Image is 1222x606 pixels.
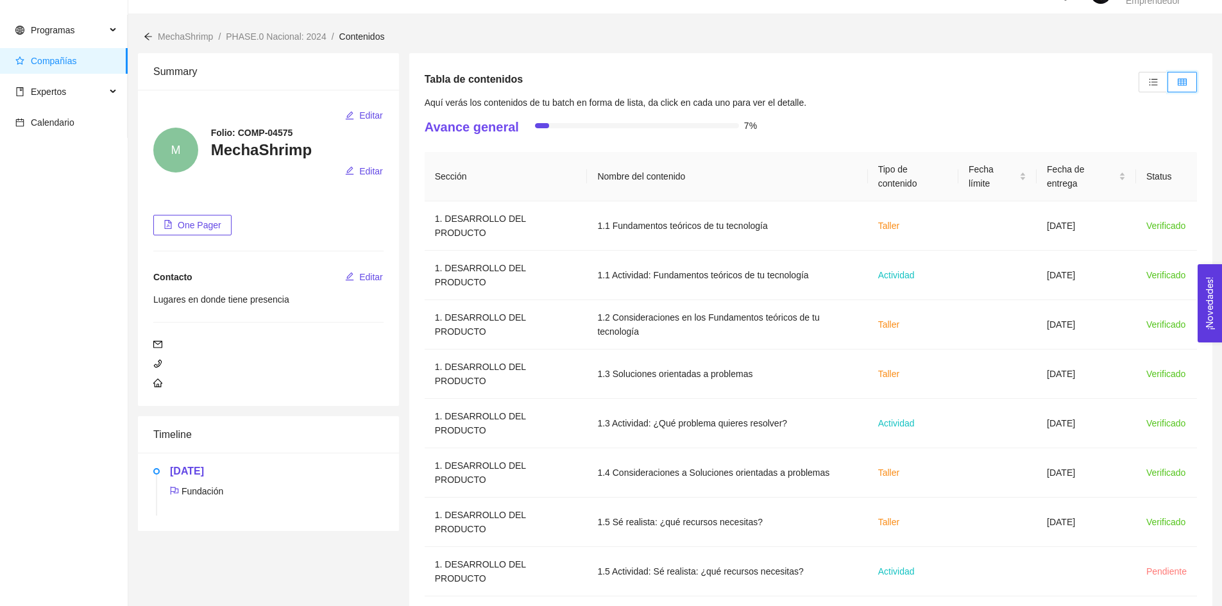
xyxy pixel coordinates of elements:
td: 1.3 Actividad: ¿Qué problema quieres resolver? [587,399,867,448]
button: file-pdfOne Pager [153,215,232,235]
span: table [1178,78,1187,87]
td: [DATE] [1037,448,1136,498]
span: Compañías [31,56,77,66]
span: Taller [878,221,899,231]
td: [DATE] [1037,300,1136,349]
span: Verificado [1146,221,1185,231]
td: 1.1 Fundamentos teóricos de tu tecnología [587,201,867,251]
span: Taller [878,369,899,379]
td: [DATE] [1037,399,1136,448]
th: Status [1136,152,1197,201]
span: book [15,87,24,96]
td: 1.1 Actividad: Fundamentos teóricos de tu tecnología [587,251,867,300]
span: home [153,378,162,387]
span: Fecha de entrega [1047,162,1116,190]
button: Open Feedback Widget [1198,264,1222,342]
span: calendar [15,118,24,127]
span: MechaShrimp [158,31,213,42]
td: 1.5 Actividad: Sé realista: ¿qué recursos necesitas? [587,547,867,596]
td: [DATE] [1037,498,1136,547]
td: 1. DESARROLLO DEL PRODUCTO [425,547,588,596]
td: 1.5 Sé realista: ¿qué recursos necesitas? [587,498,867,547]
td: 1. DESARROLLO DEL PRODUCTO [425,201,588,251]
th: Tipo de contenido [868,152,958,201]
h3: MechaShrimp [211,140,384,160]
span: Editar [359,164,383,178]
span: Contenidos [339,31,385,42]
span: Verificado [1146,319,1185,330]
span: Programas [31,25,74,35]
td: 1.3 Soluciones orientadas a problemas [587,349,867,399]
h5: [DATE] [170,464,384,479]
td: 1. DESARROLLO DEL PRODUCTO [425,300,588,349]
span: Editar [359,108,383,122]
span: 7% [744,121,762,130]
td: [DATE] [1037,201,1136,251]
span: Fecha límite [969,162,1017,190]
div: Summary [153,53,384,90]
td: 1.2 Consideraciones en los Fundamentos teóricos de tu tecnología [587,300,867,349]
span: Verificado [1146,467,1185,478]
span: Verificado [1146,418,1185,428]
h4: Avance general [425,118,519,136]
span: edit [345,166,354,176]
span: Calendario [31,117,74,128]
button: editEditar [344,105,384,126]
span: Editar [359,270,383,284]
span: Taller [878,319,899,330]
span: PHASE.0 Nacional: 2024 [226,31,326,42]
td: 1. DESARROLLO DEL PRODUCTO [425,498,588,547]
span: M [171,128,181,173]
td: [DATE] [1037,251,1136,300]
span: Actividad [878,418,915,428]
span: Lugares en donde tiene presencia [153,294,289,305]
h5: Tabla de contenidos [425,72,523,87]
button: editEditar [344,161,384,181]
span: global [15,26,24,35]
td: 1. DESARROLLO DEL PRODUCTO [425,349,588,399]
td: 1. DESARROLLO DEL PRODUCTO [425,251,588,300]
span: file-pdf [164,220,173,230]
span: Verificado [1146,517,1185,527]
span: Verificado [1146,369,1185,379]
span: Contacto [153,272,192,282]
span: phone [153,359,162,368]
span: Fundación [170,486,223,496]
th: Nombre del contenido [587,152,867,201]
span: / [332,31,334,42]
strong: Folio: COMP-04575 [211,128,293,138]
div: Timeline [153,416,384,453]
span: Verificado [1146,270,1185,280]
span: arrow-left [144,32,153,41]
td: 1.4 Consideraciones a Soluciones orientadas a problemas [587,448,867,498]
span: Pendiente [1146,566,1187,577]
span: star [15,56,24,65]
span: unordered-list [1149,78,1158,87]
span: Expertos [31,87,66,97]
span: / [218,31,221,42]
span: Actividad [878,270,915,280]
span: Taller [878,467,899,478]
td: 1. DESARROLLO DEL PRODUCTO [425,399,588,448]
span: Actividad [878,566,915,577]
button: editEditar [344,267,384,287]
span: edit [345,111,354,121]
span: mail [153,340,162,349]
td: [DATE] [1037,349,1136,399]
span: edit [345,272,354,282]
span: One Pager [178,218,221,232]
span: Aquí verás los contenidos de tu batch en forma de lista, da click en cada uno para ver el detalle. [425,97,806,108]
th: Sección [425,152,588,201]
span: flag [170,486,179,495]
td: 1. DESARROLLO DEL PRODUCTO [425,448,588,498]
span: Taller [878,517,899,527]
